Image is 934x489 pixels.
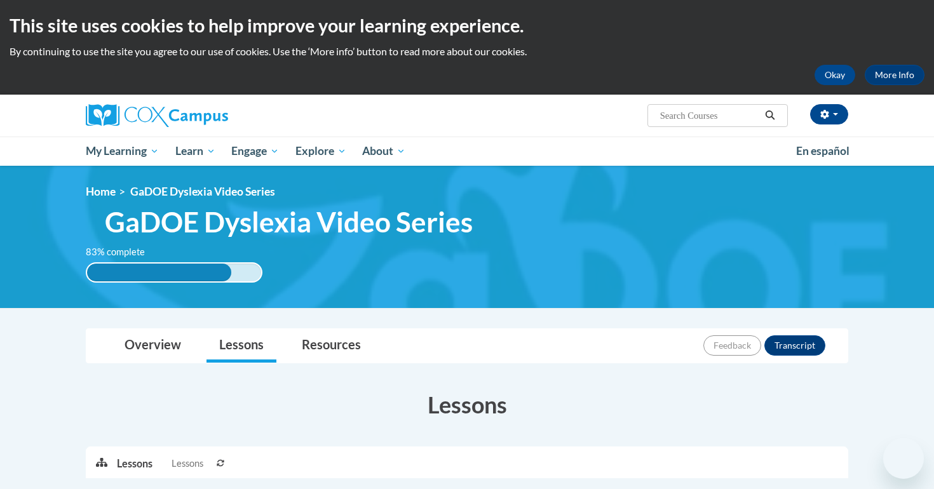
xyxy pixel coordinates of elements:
[172,457,203,471] span: Lessons
[87,264,231,281] div: 83% complete
[105,205,473,239] span: GaDOE Dyslexia Video Series
[659,108,761,123] input: Search Courses
[167,137,224,166] a: Learn
[810,104,848,124] button: Account Settings
[295,144,346,159] span: Explore
[223,137,287,166] a: Engage
[289,329,374,363] a: Resources
[703,335,761,356] button: Feedback
[231,144,279,159] span: Engage
[86,389,848,420] h3: Lessons
[10,13,924,38] h2: This site uses cookies to help improve your learning experience.
[86,104,327,127] a: Cox Campus
[130,185,275,198] span: GaDOE Dyslexia Video Series
[175,144,215,159] span: Learn
[67,137,867,166] div: Main menu
[796,144,849,157] span: En español
[815,65,855,85] button: Okay
[761,108,780,123] button: Search
[117,457,152,471] p: Lessons
[86,245,159,259] label: 83% complete
[206,329,276,363] a: Lessons
[764,335,825,356] button: Transcript
[86,104,228,127] img: Cox Campus
[86,144,159,159] span: My Learning
[287,137,355,166] a: Explore
[78,137,167,166] a: My Learning
[355,137,414,166] a: About
[10,44,924,58] p: By continuing to use the site you agree to our use of cookies. Use the ‘More info’ button to read...
[362,144,405,159] span: About
[86,185,116,198] a: Home
[865,65,924,85] a: More Info
[788,138,858,164] a: En español
[112,329,194,363] a: Overview
[883,438,924,479] iframe: Button to launch messaging window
